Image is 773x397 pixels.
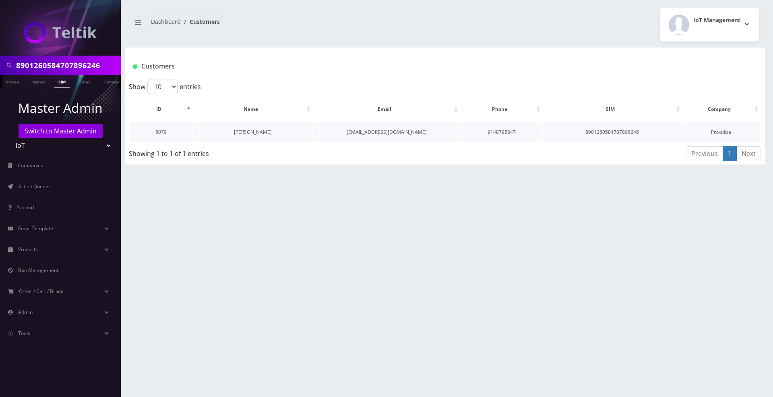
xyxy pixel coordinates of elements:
[130,122,192,142] td: 5079
[543,122,682,142] td: 8901260584707896246
[129,145,386,158] div: Showing 1 to 1 of 1 entries
[100,75,127,87] a: Company
[736,146,761,161] a: Next
[313,122,460,142] td: [EMAIL_ADDRESS][DOMAIN_NAME]
[461,122,542,142] td: 9148795847
[130,98,192,121] th: ID: activate to sort column descending
[19,124,103,138] a: Switch to Master Admin
[313,98,460,121] th: Email: activate to sort column ascending
[18,225,53,232] span: Email Template
[19,288,64,295] span: Order / Cart / Billing
[151,18,181,25] a: Dashboard
[682,122,760,142] td: Proxidize
[660,8,759,42] button: IoT Management
[686,146,723,161] a: Previous
[181,17,220,26] li: Customers
[29,75,49,87] a: Name
[18,267,58,274] span: Ban Management
[17,204,35,211] span: Support
[75,75,95,87] a: Email
[147,79,178,94] select: Showentries
[54,75,70,88] a: SIM
[131,13,439,36] nav: breadcrumb
[682,98,760,121] th: Company: activate to sort column ascending
[18,246,38,253] span: Products
[18,309,33,316] span: Admin
[18,330,30,337] span: Tools
[18,183,51,190] span: Action Queues
[193,98,312,121] th: Name: activate to sort column ascending
[2,75,23,87] a: Phone
[723,146,737,161] a: 1
[16,58,119,73] input: Search in Company
[133,62,651,70] h1: Customers
[129,79,201,94] label: Show entries
[234,129,272,135] a: [PERSON_NAME]
[693,17,740,24] h2: IoT Management
[543,98,682,121] th: SIM: activate to sort column ascending
[24,22,97,44] img: IoT
[461,98,542,121] th: Phone: activate to sort column ascending
[18,162,43,169] span: Companies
